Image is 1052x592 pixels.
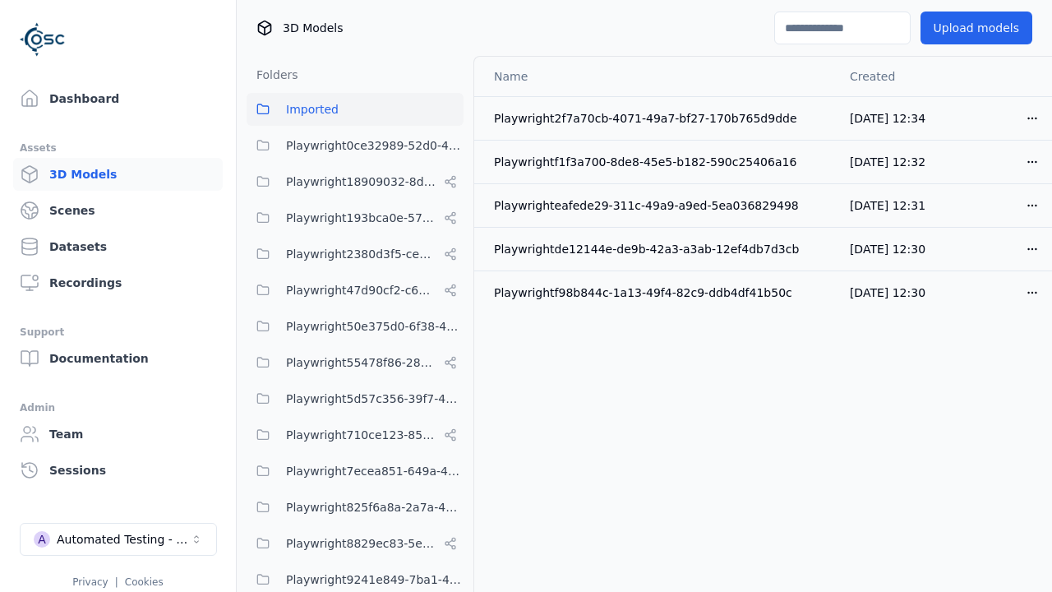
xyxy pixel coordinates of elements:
a: Team [13,418,223,451]
div: Support [20,322,216,342]
div: Playwright2f7a70cb-4071-49a7-bf27-170b765d9dde [494,110,824,127]
button: Playwright47d90cf2-c635-4353-ba3b-5d4538945666 [247,274,464,307]
button: Playwright0ce32989-52d0-45cf-b5b9-59d5033d313a [247,129,464,162]
a: Sessions [13,454,223,487]
div: Automated Testing - Playwright [57,531,190,548]
a: Documentation [13,342,223,375]
span: [DATE] 12:32 [850,155,925,169]
span: Playwright7ecea851-649a-419a-985e-fcff41a98b20 [286,461,464,481]
a: Dashboard [13,82,223,115]
div: A [34,531,50,548]
button: Select a workspace [20,523,217,556]
button: Playwright193bca0e-57fa-418d-8ea9-45122e711dc7 [247,201,464,234]
div: Playwrightf98b844c-1a13-49f4-82c9-ddb4df41b50c [494,284,824,301]
div: Assets [20,138,216,158]
span: [DATE] 12:34 [850,112,925,125]
span: Playwright9241e849-7ba1-474f-9275-02cfa81d37fc [286,570,464,590]
div: Playwrightde12144e-de9b-42a3-a3ab-12ef4db7d3cb [494,241,824,257]
div: Playwrighteafede29-311c-49a9-a9ed-5ea036829498 [494,197,824,214]
button: Upload models [920,12,1032,44]
span: [DATE] 12:30 [850,243,925,256]
span: Playwright5d57c356-39f7-47ed-9ab9-d0409ac6cddc [286,389,464,409]
span: Imported [286,99,339,119]
span: Playwright18909032-8d07-45c5-9c81-9eec75d0b16b [286,172,437,192]
span: Playwright8829ec83-5e68-4376-b984-049061a310ed [286,534,437,553]
button: Playwright710ce123-85fd-4f8c-9759-23c3308d8830 [247,419,464,451]
a: Cookies [125,576,164,588]
th: Created [837,57,946,96]
button: Playwright7ecea851-649a-419a-985e-fcff41a98b20 [247,455,464,488]
button: Playwright50e375d0-6f38-48a7-96e0-b0dcfa24b72f [247,310,464,343]
button: Playwright18909032-8d07-45c5-9c81-9eec75d0b16b [247,165,464,198]
button: Playwright825f6a8a-2a7a-425c-94f7-650318982f69 [247,491,464,524]
div: Playwrightf1f3a700-8de8-45e5-b182-590c25406a16 [494,154,824,170]
span: Playwright825f6a8a-2a7a-425c-94f7-650318982f69 [286,497,464,517]
button: Playwright5d57c356-39f7-47ed-9ab9-d0409ac6cddc [247,382,464,415]
span: | [115,576,118,588]
h3: Folders [247,67,298,83]
a: Recordings [13,266,223,299]
span: Playwright50e375d0-6f38-48a7-96e0-b0dcfa24b72f [286,317,464,336]
img: Logo [20,16,66,62]
span: Playwright55478f86-28dc-49b8-8d1f-c7b13b14578c [286,353,437,372]
a: Scenes [13,194,223,227]
span: Playwright2380d3f5-cebf-494e-b965-66be4d67505e [286,244,437,264]
span: Playwright0ce32989-52d0-45cf-b5b9-59d5033d313a [286,136,464,155]
button: Playwright55478f86-28dc-49b8-8d1f-c7b13b14578c [247,346,464,379]
span: [DATE] 12:30 [850,286,925,299]
div: Admin [20,398,216,418]
span: [DATE] 12:31 [850,199,925,212]
span: 3D Models [283,20,343,36]
button: Playwright8829ec83-5e68-4376-b984-049061a310ed [247,527,464,560]
a: Datasets [13,230,223,263]
button: Imported [247,93,464,126]
span: Playwright193bca0e-57fa-418d-8ea9-45122e711dc7 [286,208,437,228]
button: Playwright2380d3f5-cebf-494e-b965-66be4d67505e [247,238,464,271]
span: Playwright710ce123-85fd-4f8c-9759-23c3308d8830 [286,425,437,445]
span: Playwright47d90cf2-c635-4353-ba3b-5d4538945666 [286,280,437,300]
a: Privacy [72,576,108,588]
th: Name [474,57,837,96]
a: 3D Models [13,158,223,191]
